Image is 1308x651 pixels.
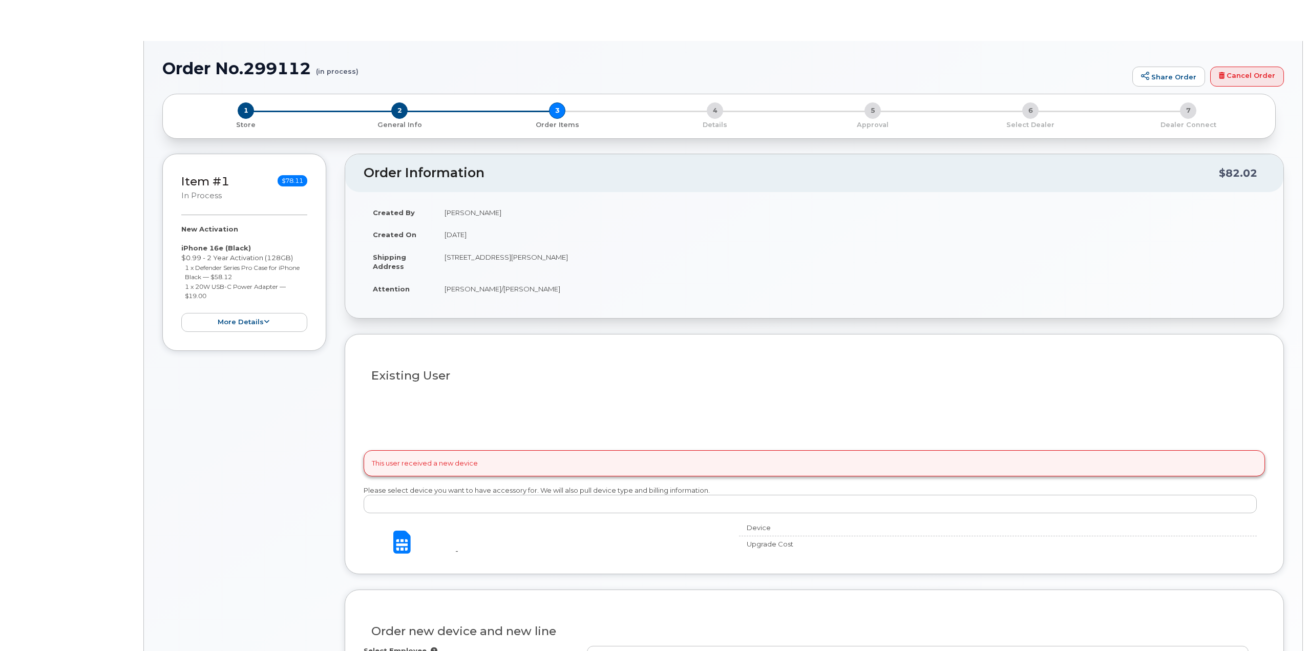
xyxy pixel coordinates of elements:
[373,285,410,293] strong: Attention
[1132,67,1205,87] a: Share Order
[435,201,1265,224] td: [PERSON_NAME]
[175,120,317,130] p: Store
[364,166,1219,180] h2: Order Information
[364,450,1265,476] div: This user received a new device
[373,253,406,271] strong: Shipping Address
[321,119,478,130] a: 2 General Info
[373,208,415,217] strong: Created By
[739,523,955,533] div: Device
[455,546,723,556] div: -
[181,191,222,200] small: in process
[371,369,1257,382] h3: Existing User
[739,539,955,549] div: Upgrade Cost
[181,174,229,188] a: Item #1
[435,223,1265,246] td: [DATE]
[162,59,1127,77] h1: Order No.299112
[1210,67,1284,87] a: Cancel Order
[278,175,307,186] span: $78.11
[238,102,254,119] span: 1
[373,230,416,239] strong: Created On
[171,119,321,130] a: 1 Store
[181,313,307,332] button: more details
[435,246,1265,278] td: [STREET_ADDRESS][PERSON_NAME]
[1219,163,1257,183] div: $82.02
[185,264,300,281] small: 1 x Defender Series Pro Case for iPhone Black — $58.12
[181,224,307,331] div: $0.99 - 2 Year Activation (128GB)
[181,244,251,252] strong: iPhone 16e (Black)
[316,59,358,75] small: (in process)
[391,102,408,119] span: 2
[435,278,1265,300] td: [PERSON_NAME]/[PERSON_NAME]
[181,225,238,233] strong: New Activation
[371,625,1257,638] h3: Order new device and new line
[185,283,286,300] small: 1 x 20W USB-C Power Adapter — $19.00
[325,120,474,130] p: General Info
[364,486,1265,514] div: Please select device you want to have accessory for. We will also pull device type and billing in...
